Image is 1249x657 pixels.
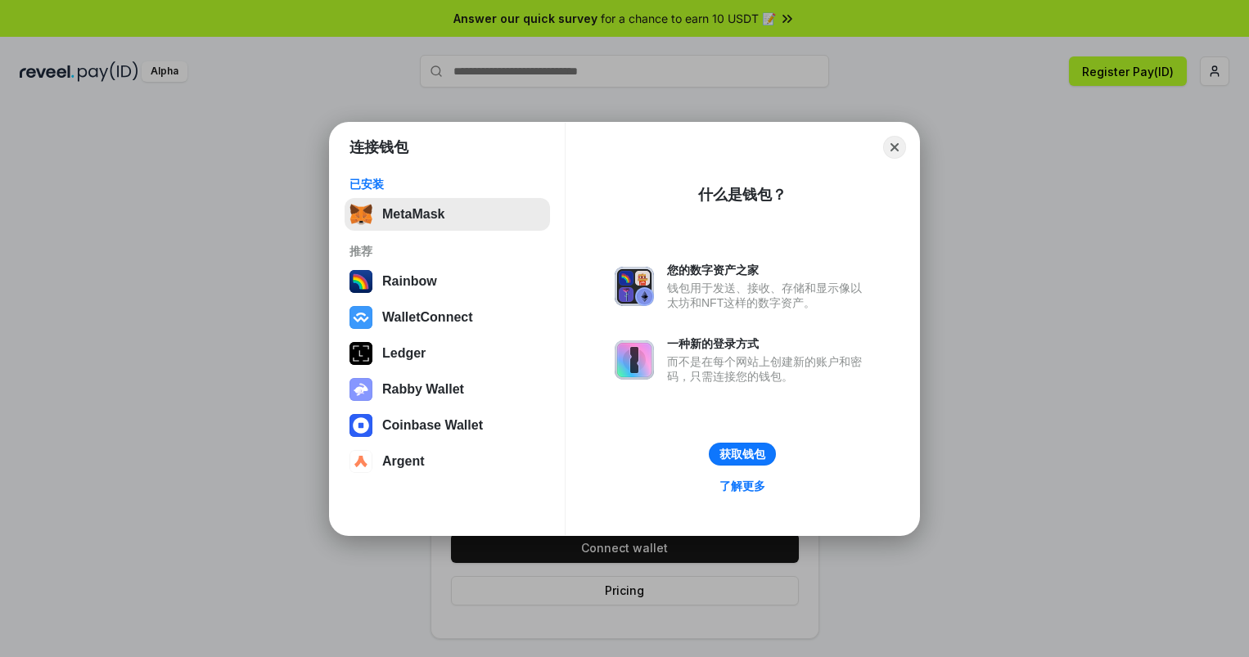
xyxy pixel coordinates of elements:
button: Rabby Wallet [345,373,550,406]
button: Ledger [345,337,550,370]
button: Rainbow [345,265,550,298]
div: 什么是钱包？ [698,185,787,205]
div: 推荐 [349,244,545,259]
img: svg+xml,%3Csvg%20fill%3D%22none%22%20height%3D%2233%22%20viewBox%3D%220%200%2035%2033%22%20width%... [349,203,372,226]
img: svg+xml,%3Csvg%20xmlns%3D%22http%3A%2F%2Fwww.w3.org%2F2000%2Fsvg%22%20fill%3D%22none%22%20viewBox... [615,267,654,306]
button: Coinbase Wallet [345,409,550,442]
h1: 连接钱包 [349,137,408,157]
div: Argent [382,454,425,469]
button: Argent [345,445,550,478]
img: svg+xml,%3Csvg%20width%3D%22120%22%20height%3D%22120%22%20viewBox%3D%220%200%20120%20120%22%20fil... [349,270,372,293]
div: 您的数字资产之家 [667,263,870,277]
div: Coinbase Wallet [382,418,483,433]
img: svg+xml,%3Csvg%20width%3D%2228%22%20height%3D%2228%22%20viewBox%3D%220%200%2028%2028%22%20fill%3D... [349,450,372,473]
div: WalletConnect [382,310,473,325]
img: svg+xml,%3Csvg%20width%3D%2228%22%20height%3D%2228%22%20viewBox%3D%220%200%2028%2028%22%20fill%3D... [349,306,372,329]
div: Rabby Wallet [382,382,464,397]
div: 钱包用于发送、接收、存储和显示像以太坊和NFT这样的数字资产。 [667,281,870,310]
div: 了解更多 [719,479,765,493]
img: svg+xml,%3Csvg%20width%3D%2228%22%20height%3D%2228%22%20viewBox%3D%220%200%2028%2028%22%20fill%3D... [349,414,372,437]
div: 已安装 [349,177,545,191]
button: WalletConnect [345,301,550,334]
img: svg+xml,%3Csvg%20xmlns%3D%22http%3A%2F%2Fwww.w3.org%2F2000%2Fsvg%22%20fill%3D%22none%22%20viewBox... [615,340,654,380]
img: svg+xml,%3Csvg%20xmlns%3D%22http%3A%2F%2Fwww.w3.org%2F2000%2Fsvg%22%20fill%3D%22none%22%20viewBox... [349,378,372,401]
button: 获取钱包 [709,443,776,466]
a: 了解更多 [710,475,775,497]
img: svg+xml,%3Csvg%20xmlns%3D%22http%3A%2F%2Fwww.w3.org%2F2000%2Fsvg%22%20width%3D%2228%22%20height%3... [349,342,372,365]
div: 一种新的登录方式 [667,336,870,351]
div: 获取钱包 [719,447,765,461]
button: MetaMask [345,198,550,231]
div: Ledger [382,346,426,361]
div: 而不是在每个网站上创建新的账户和密码，只需连接您的钱包。 [667,354,870,384]
button: Close [883,136,906,159]
div: Rainbow [382,274,437,289]
div: MetaMask [382,207,444,222]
